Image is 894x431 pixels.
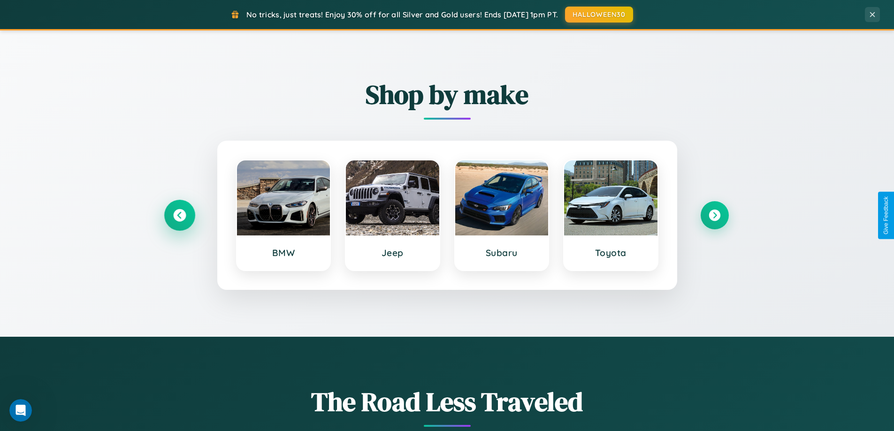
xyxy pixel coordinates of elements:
[883,197,889,234] div: Give Feedback
[573,247,648,258] h3: Toyota
[9,399,32,422] iframe: Intercom live chat
[166,384,729,420] h1: The Road Less Traveled
[246,247,321,258] h3: BMW
[465,247,539,258] h3: Subaru
[565,7,633,23] button: HALLOWEEN30
[166,76,729,113] h2: Shop by make
[355,247,430,258] h3: Jeep
[246,10,558,19] span: No tricks, just treats! Enjoy 30% off for all Silver and Gold users! Ends [DATE] 1pm PT.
